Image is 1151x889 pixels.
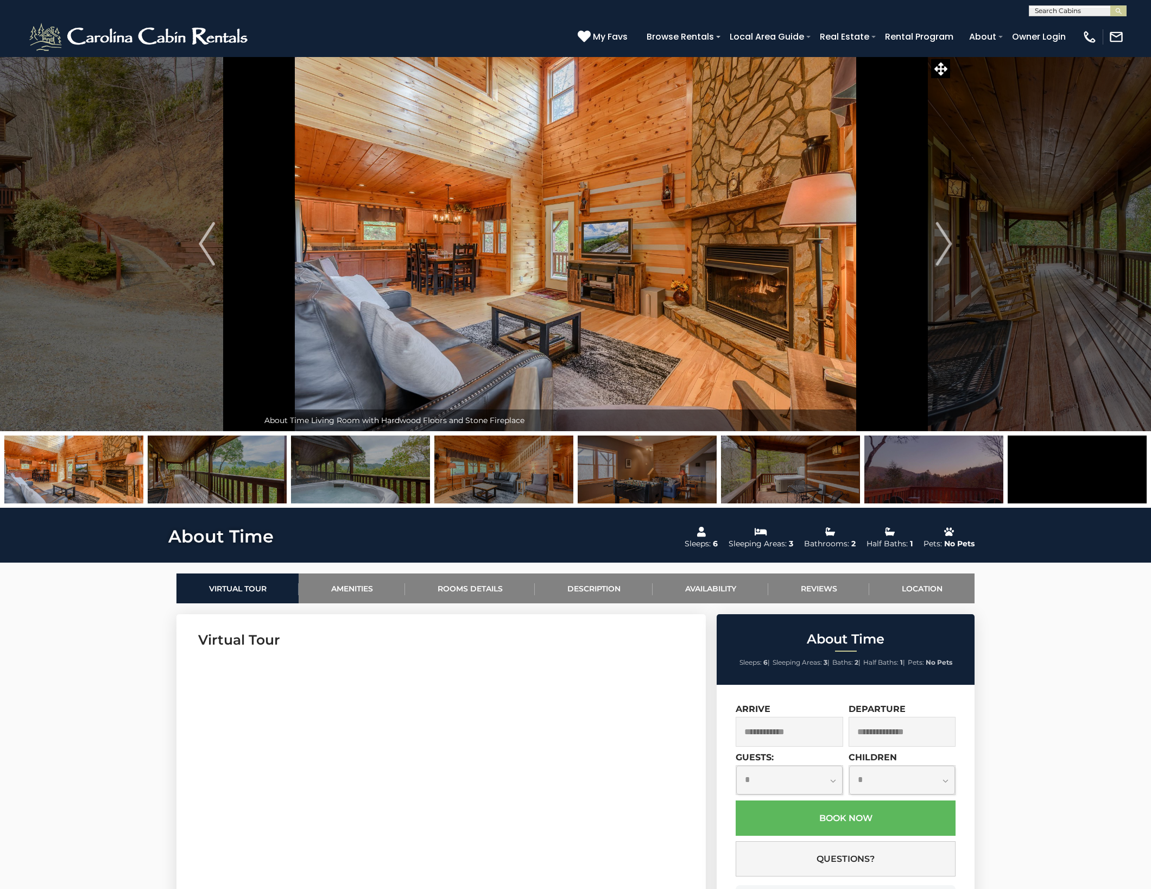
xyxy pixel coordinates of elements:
[724,27,810,46] a: Local Area Guide
[964,27,1002,46] a: About
[849,704,906,714] label: Departure
[1082,29,1097,45] img: phone-regular-white.png
[291,436,430,503] img: 163270684
[900,658,903,666] strong: 1
[736,752,774,762] label: Guests:
[1008,436,1147,503] img: 163270658
[773,655,830,670] li: |
[763,658,768,666] strong: 6
[773,658,822,666] span: Sleeping Areas:
[299,573,405,603] a: Amenities
[908,658,924,666] span: Pets:
[641,27,719,46] a: Browse Rentals
[926,658,952,666] strong: No Pets
[148,436,287,503] img: 163270683
[936,222,952,266] img: arrow
[892,56,996,431] button: Next
[736,704,770,714] label: Arrive
[1109,29,1124,45] img: mail-regular-white.png
[4,436,143,503] img: 163270682
[832,655,861,670] li: |
[535,573,653,603] a: Description
[869,573,975,603] a: Location
[768,573,869,603] a: Reviews
[863,655,905,670] li: |
[176,573,299,603] a: Virtual Tour
[849,752,897,762] label: Children
[578,30,630,44] a: My Favs
[739,658,762,666] span: Sleeps:
[739,655,770,670] li: |
[199,222,215,266] img: arrow
[864,436,1003,503] img: 165394784
[259,409,892,431] div: About Time Living Room with Hardwood Floors and Stone Fireplace
[832,658,853,666] span: Baths:
[27,21,252,53] img: White-1-2.png
[578,436,717,503] img: 163270656
[814,27,875,46] a: Real Estate
[434,436,573,503] img: 163270655
[824,658,827,666] strong: 3
[719,632,972,646] h2: About Time
[855,658,858,666] strong: 2
[405,573,535,603] a: Rooms Details
[880,27,959,46] a: Rental Program
[736,841,956,877] button: Questions?
[155,56,259,431] button: Previous
[198,631,684,650] h3: Virtual Tour
[736,800,956,836] button: Book Now
[1007,27,1071,46] a: Owner Login
[721,436,860,503] img: 163270657
[863,658,899,666] span: Half Baths:
[593,30,628,43] span: My Favs
[653,573,768,603] a: Availability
